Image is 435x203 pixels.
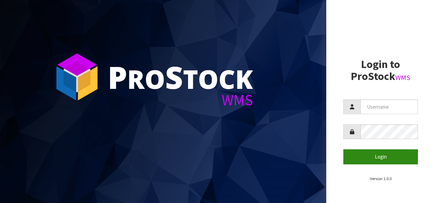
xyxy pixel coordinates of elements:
input: Username [360,99,418,114]
span: P [108,56,127,98]
div: ro tock [108,62,253,92]
button: Login [343,149,418,164]
small: WMS [395,73,410,82]
span: S [165,56,183,98]
small: Version 1.0.0 [370,176,392,181]
div: WMS [108,92,253,108]
img: ProStock Cube [51,51,103,103]
h2: Login to ProStock [343,58,418,82]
